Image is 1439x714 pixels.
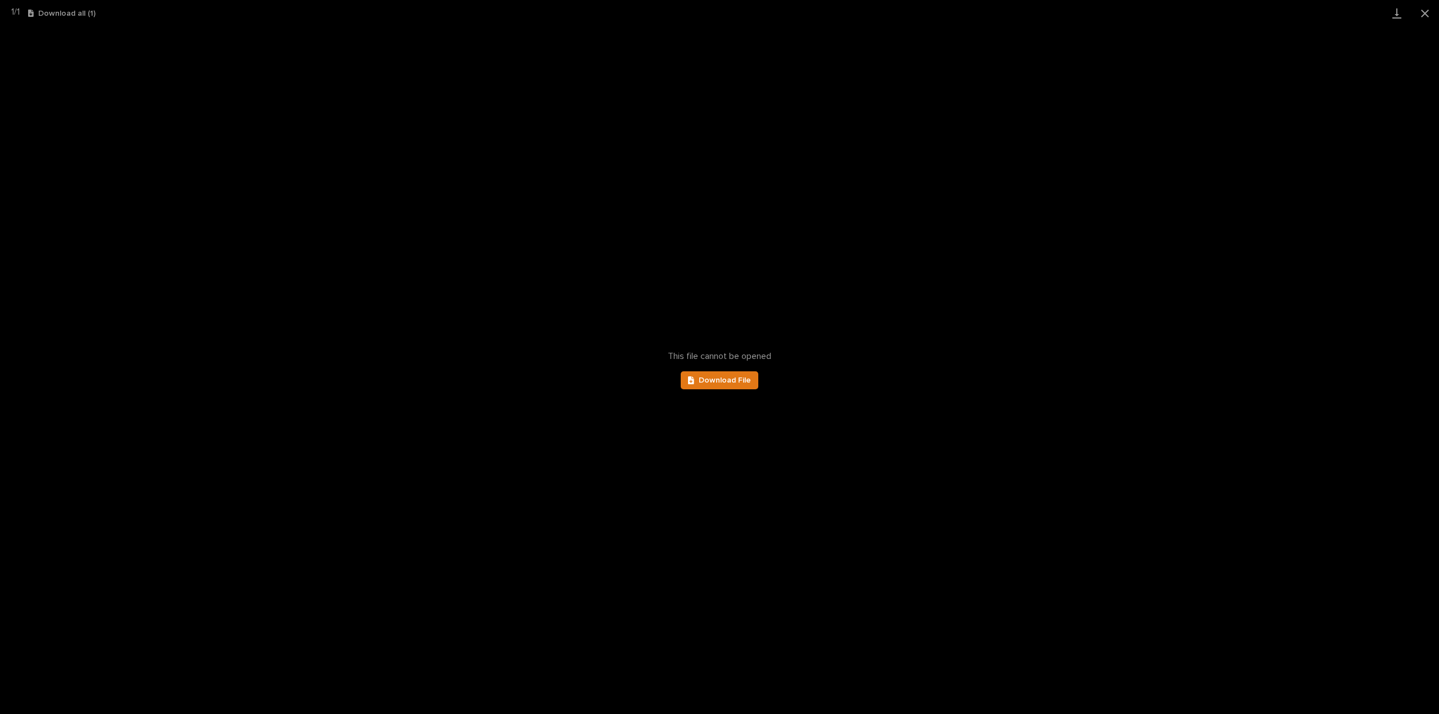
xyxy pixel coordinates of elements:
span: This file cannot be opened [668,351,771,362]
span: 1 [11,7,14,16]
a: Download File [681,371,758,389]
span: Download File [699,376,751,384]
button: Download all (1) [28,10,96,17]
span: 1 [17,7,20,16]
